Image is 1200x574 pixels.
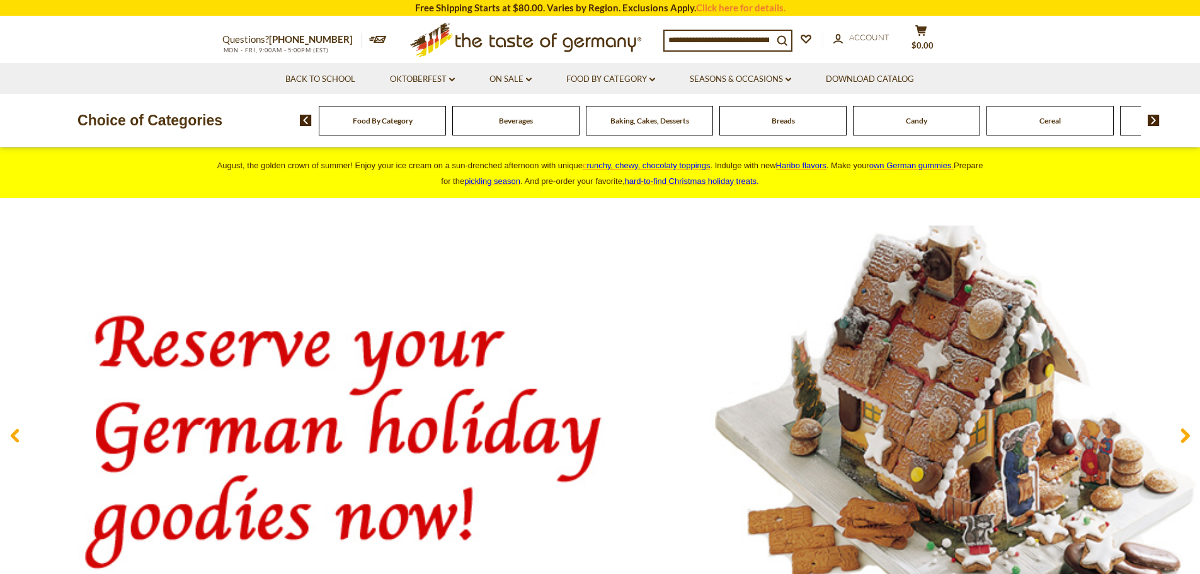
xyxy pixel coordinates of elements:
[300,115,312,126] img: previous arrow
[869,161,954,170] a: own German gummies.
[903,25,940,56] button: $0.00
[869,161,952,170] span: own German gummies
[353,116,413,125] a: Food By Category
[826,72,914,86] a: Download Catalog
[222,47,329,54] span: MON - FRI, 9:00AM - 5:00PM (EST)
[464,176,520,186] a: pickling season
[906,116,927,125] a: Candy
[849,32,889,42] span: Account
[390,72,455,86] a: Oktoberfest
[1039,116,1061,125] a: Cereal
[489,72,532,86] a: On Sale
[583,161,711,170] a: crunchy, chewy, chocolaty toppings
[217,161,983,186] span: August, the golden crown of summer! Enjoy your ice cream on a sun-drenched afternoon with unique ...
[269,33,353,45] a: [PHONE_NUMBER]
[833,31,889,45] a: Account
[690,72,791,86] a: Seasons & Occasions
[499,116,533,125] a: Beverages
[625,176,759,186] span: .
[566,72,655,86] a: Food By Category
[586,161,710,170] span: runchy, chewy, chocolaty toppings
[776,161,826,170] a: Haribo flavors
[772,116,795,125] a: Breads
[696,2,786,13] a: Click here for details.
[911,40,934,50] span: $0.00
[610,116,689,125] a: Baking, Cakes, Desserts
[285,72,355,86] a: Back to School
[1148,115,1160,126] img: next arrow
[222,32,362,48] p: Questions?
[625,176,757,186] a: hard-to-find Christmas holiday treats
